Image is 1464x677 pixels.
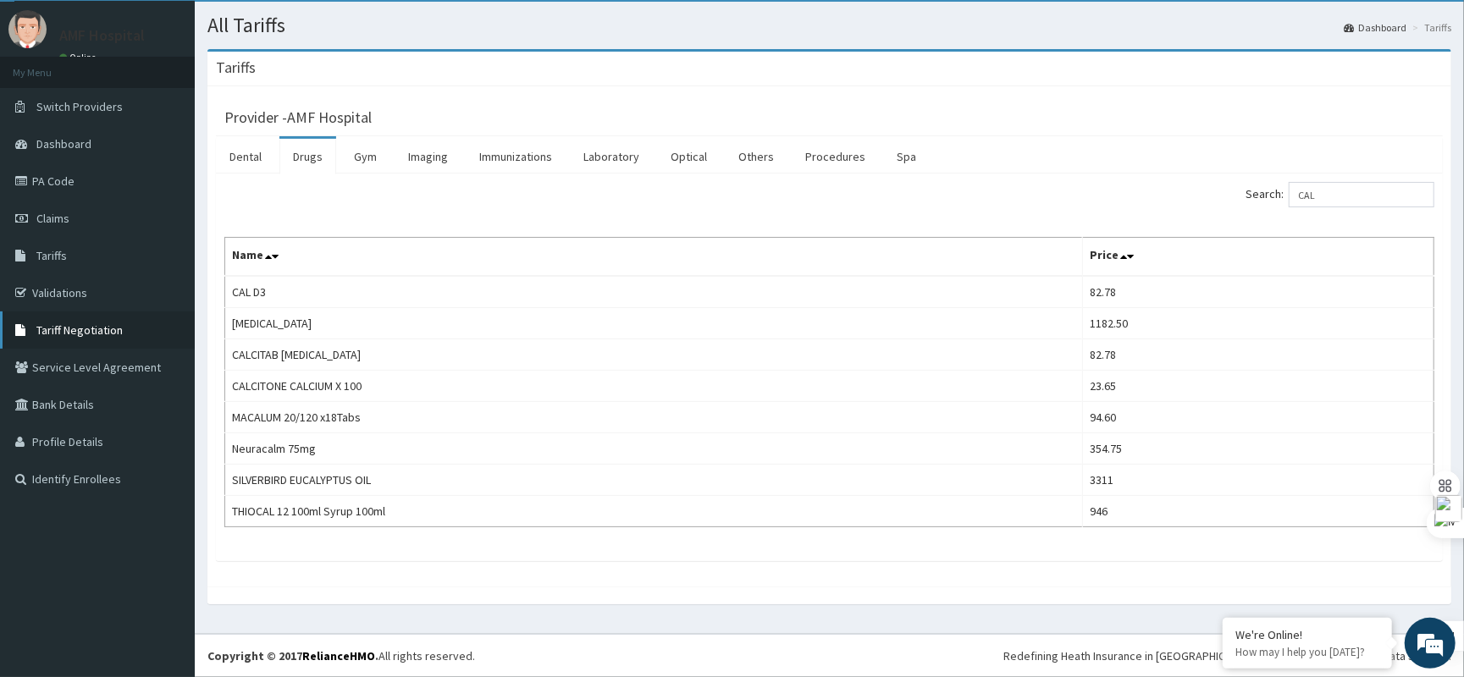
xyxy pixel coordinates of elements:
[36,248,67,263] span: Tariffs
[98,213,234,384] span: We're online!
[216,139,275,174] a: Dental
[340,139,390,174] a: Gym
[570,139,653,174] a: Laboratory
[8,462,323,521] textarea: Type your message and hit 'Enter'
[279,139,336,174] a: Drugs
[207,648,378,663] strong: Copyright © 2017 .
[302,648,375,663] a: RelianceHMO
[88,95,285,117] div: Chat with us now
[216,60,256,75] h3: Tariffs
[225,465,1083,496] td: SILVERBIRD EUCALYPTUS OIL
[31,85,69,127] img: d_794563401_company_1708531726252_794563401
[1083,402,1434,433] td: 94.60
[1408,20,1451,35] li: Tariffs
[1235,627,1379,642] div: We're Online!
[883,139,930,174] a: Spa
[792,139,879,174] a: Procedures
[225,433,1083,465] td: Neuracalm 75mg
[36,136,91,151] span: Dashboard
[1083,496,1434,527] td: 946
[195,634,1464,677] footer: All rights reserved.
[1083,433,1434,465] td: 354.75
[225,496,1083,527] td: THIOCAL 12 100ml Syrup 100ml
[225,371,1083,402] td: CALCITONE CALCIUM X 100
[225,308,1083,339] td: [MEDICAL_DATA]
[1083,465,1434,496] td: 3311
[466,139,566,174] a: Immunizations
[1344,20,1406,35] a: Dashboard
[1083,339,1434,371] td: 82.78
[225,238,1083,277] th: Name
[36,211,69,226] span: Claims
[225,276,1083,308] td: CAL D3
[59,28,145,43] p: AMF Hospital
[36,99,123,114] span: Switch Providers
[278,8,318,49] div: Minimize live chat window
[1083,276,1434,308] td: 82.78
[225,339,1083,371] td: CALCITAB [MEDICAL_DATA]
[36,322,123,338] span: Tariff Negotiation
[1083,371,1434,402] td: 23.65
[1003,647,1451,664] div: Redefining Heath Insurance in [GEOGRAPHIC_DATA] using Telemedicine and Data Science!
[224,110,372,125] h3: Provider - AMF Hospital
[1246,182,1434,207] label: Search:
[1083,238,1434,277] th: Price
[225,402,1083,433] td: MACALUM 20/120 x18Tabs
[8,10,47,48] img: User Image
[207,14,1451,36] h1: All Tariffs
[1235,645,1379,659] p: How may I help you today?
[395,139,461,174] a: Imaging
[59,52,100,63] a: Online
[657,139,721,174] a: Optical
[1289,182,1434,207] input: Search:
[725,139,787,174] a: Others
[1083,308,1434,339] td: 1182.50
